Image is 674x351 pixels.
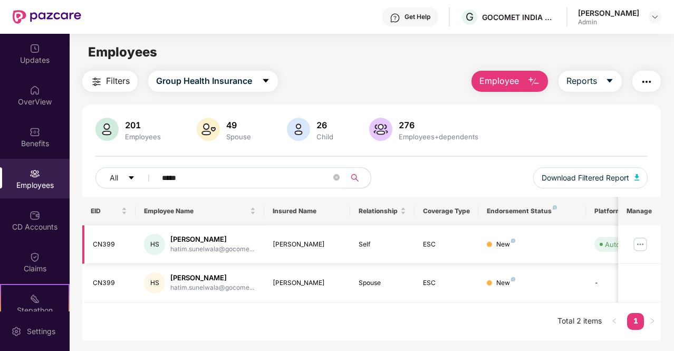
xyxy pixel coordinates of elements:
img: svg+xml;base64,PHN2ZyB4bWxucz0iaHR0cDovL3d3dy53My5vcmcvMjAwMC9zdmciIHhtbG5zOnhsaW5rPSJodHRwOi8vd3... [197,118,220,141]
th: Insured Name [264,197,350,225]
img: svg+xml;base64,PHN2ZyBpZD0iVXBkYXRlZCIgeG1sbnM9Imh0dHA6Ly93d3cudzMub3JnLzIwMDAvc3ZnIiB3aWR0aD0iMj... [30,43,40,54]
div: 201 [123,120,163,130]
div: Settings [24,326,59,337]
div: New [496,240,515,250]
img: svg+xml;base64,PHN2ZyB4bWxucz0iaHR0cDovL3d3dy53My5vcmcvMjAwMC9zdmciIHhtbG5zOnhsaW5rPSJodHRwOi8vd3... [95,118,119,141]
span: All [110,172,118,184]
img: svg+xml;base64,PHN2ZyBpZD0iRW1wbG95ZWVzIiB4bWxucz0iaHR0cDovL3d3dy53My5vcmcvMjAwMC9zdmciIHdpZHRoPS... [30,168,40,179]
div: Endorsement Status [487,207,577,215]
button: Employee [471,71,548,92]
img: svg+xml;base64,PHN2ZyBpZD0iQ2xhaW0iIHhtbG5zPSJodHRwOi8vd3d3LnczLm9yZy8yMDAwL3N2ZyIgd2lkdGg9IjIwIi... [30,252,40,262]
img: svg+xml;base64,PHN2ZyB4bWxucz0iaHR0cDovL3d3dy53My5vcmcvMjAwMC9zdmciIHdpZHRoPSI4IiBoZWlnaHQ9IjgiIH... [511,277,515,281]
div: ESC [423,240,470,250]
img: manageButton [632,236,649,253]
img: svg+xml;base64,PHN2ZyBpZD0iQmVuZWZpdHMiIHhtbG5zPSJodHRwOi8vd3d3LnczLm9yZy8yMDAwL3N2ZyIgd2lkdGg9Ij... [30,127,40,137]
img: svg+xml;base64,PHN2ZyB4bWxucz0iaHR0cDovL3d3dy53My5vcmcvMjAwMC9zdmciIHdpZHRoPSIyMSIgaGVpZ2h0PSIyMC... [30,293,40,304]
img: svg+xml;base64,PHN2ZyB4bWxucz0iaHR0cDovL3d3dy53My5vcmcvMjAwMC9zdmciIHhtbG5zOnhsaW5rPSJodHRwOi8vd3... [369,118,392,141]
img: svg+xml;base64,PHN2ZyB4bWxucz0iaHR0cDovL3d3dy53My5vcmcvMjAwMC9zdmciIHdpZHRoPSI4IiBoZWlnaHQ9IjgiIH... [553,205,557,210]
div: Self [359,240,406,250]
button: Download Filtered Report [533,167,648,188]
div: Child [314,132,335,141]
td: - [586,264,661,302]
img: svg+xml;base64,PHN2ZyB4bWxucz0iaHR0cDovL3d3dy53My5vcmcvMjAwMC9zdmciIHdpZHRoPSI4IiBoZWlnaHQ9IjgiIH... [511,239,515,243]
span: Reports [566,74,597,88]
button: Reportscaret-down [559,71,622,92]
button: Group Health Insurancecaret-down [148,71,278,92]
div: [PERSON_NAME] [578,8,639,18]
div: CN399 [93,278,128,288]
div: HS [144,234,165,255]
span: Employee [479,74,519,88]
button: search [345,167,371,188]
div: [PERSON_NAME] [273,240,342,250]
div: Spouse [359,278,406,288]
div: HS [144,272,165,293]
div: Get Help [405,13,430,21]
div: [PERSON_NAME] [273,278,342,288]
th: EID [82,197,136,225]
li: Next Page [644,313,661,330]
li: 1 [627,313,644,330]
div: Stepathon [1,305,69,316]
img: svg+xml;base64,PHN2ZyBpZD0iU2V0dGluZy0yMHgyMCIgeG1sbnM9Imh0dHA6Ly93d3cudzMub3JnLzIwMDAvc3ZnIiB3aW... [11,326,22,337]
div: [PERSON_NAME] [170,273,254,283]
span: caret-down [605,77,614,86]
div: Admin [578,18,639,26]
div: hatim.sunelwala@gocome... [170,244,254,254]
button: Allcaret-down [95,167,160,188]
img: svg+xml;base64,PHN2ZyB4bWxucz0iaHR0cDovL3d3dy53My5vcmcvMjAwMC9zdmciIHdpZHRoPSIyNCIgaGVpZ2h0PSIyNC... [640,75,653,88]
th: Manage [618,197,661,225]
img: svg+xml;base64,PHN2ZyB4bWxucz0iaHR0cDovL3d3dy53My5vcmcvMjAwMC9zdmciIHdpZHRoPSIyNCIgaGVpZ2h0PSIyNC... [90,75,103,88]
span: Employees [88,44,157,60]
button: Filters [82,71,138,92]
img: svg+xml;base64,PHN2ZyB4bWxucz0iaHR0cDovL3d3dy53My5vcmcvMjAwMC9zdmciIHhtbG5zOnhsaW5rPSJodHRwOi8vd3... [634,174,640,181]
span: Filters [106,74,130,88]
div: [PERSON_NAME] [170,234,254,244]
span: left [611,318,618,324]
div: CN399 [93,240,128,250]
div: GOCOMET INDIA PRIVATE LIMITED [482,12,556,22]
div: New [496,278,515,288]
div: Employees [123,132,163,141]
div: hatim.sunelwala@gocome... [170,283,254,293]
div: 26 [314,120,335,130]
div: Employees+dependents [397,132,480,141]
img: svg+xml;base64,PHN2ZyBpZD0iSG9tZSIgeG1sbnM9Imh0dHA6Ly93d3cudzMub3JnLzIwMDAvc3ZnIiB3aWR0aD0iMjAiIG... [30,85,40,96]
img: svg+xml;base64,PHN2ZyBpZD0iQ0RfQWNjb3VudHMiIGRhdGEtbmFtZT0iQ0QgQWNjb3VudHMiIHhtbG5zPSJodHRwOi8vd3... [30,210,40,221]
span: caret-down [128,174,135,183]
a: 1 [627,313,644,329]
th: Coverage Type [415,197,479,225]
span: G [466,11,474,23]
button: right [644,313,661,330]
th: Employee Name [136,197,264,225]
div: 49 [224,120,253,130]
span: caret-down [262,77,270,86]
th: Relationship [350,197,415,225]
div: Auto Verified [605,239,647,250]
span: search [345,174,365,182]
img: svg+xml;base64,PHN2ZyB4bWxucz0iaHR0cDovL3d3dy53My5vcmcvMjAwMC9zdmciIHhtbG5zOnhsaW5rPSJodHRwOi8vd3... [287,118,310,141]
span: Relationship [359,207,398,215]
span: Group Health Insurance [156,74,252,88]
img: svg+xml;base64,PHN2ZyBpZD0iSGVscC0zMngzMiIgeG1sbnM9Imh0dHA6Ly93d3cudzMub3JnLzIwMDAvc3ZnIiB3aWR0aD... [390,13,400,23]
li: Previous Page [606,313,623,330]
img: svg+xml;base64,PHN2ZyB4bWxucz0iaHR0cDovL3d3dy53My5vcmcvMjAwMC9zdmciIHhtbG5zOnhsaW5rPSJodHRwOi8vd3... [527,75,540,88]
div: ESC [423,278,470,288]
li: Total 2 items [557,313,602,330]
span: close-circle [333,173,340,183]
img: svg+xml;base64,PHN2ZyBpZD0iRHJvcGRvd24tMzJ4MzIiIHhtbG5zPSJodHRwOi8vd3d3LnczLm9yZy8yMDAwL3N2ZyIgd2... [651,13,659,21]
div: Platform Status [594,207,652,215]
span: right [649,318,656,324]
div: 276 [397,120,480,130]
span: EID [91,207,120,215]
span: Employee Name [144,207,248,215]
div: Spouse [224,132,253,141]
span: close-circle [333,174,340,181]
img: New Pazcare Logo [13,10,81,24]
span: Download Filtered Report [542,172,629,184]
button: left [606,313,623,330]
